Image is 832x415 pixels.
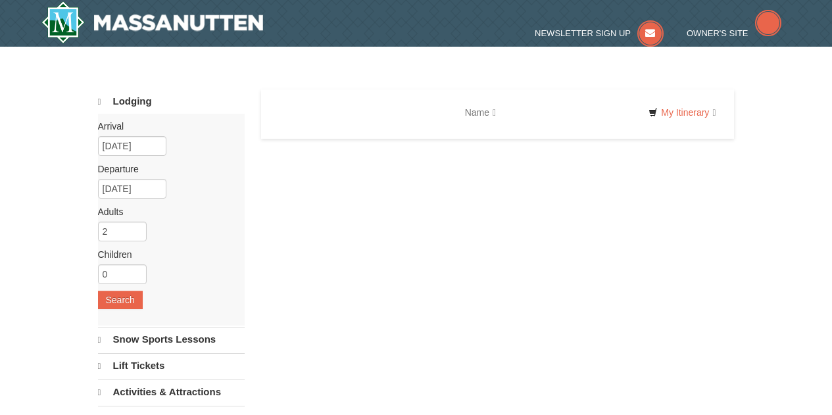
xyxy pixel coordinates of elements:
a: Snow Sports Lessons [98,327,245,352]
a: My Itinerary [640,103,724,122]
a: Activities & Attractions [98,379,245,404]
label: Children [98,248,235,261]
a: Newsletter Sign Up [535,28,664,38]
label: Adults [98,205,235,218]
a: Name [455,99,506,126]
a: Massanutten Resort [41,1,264,43]
a: Lift Tickets [98,353,245,378]
span: Owner's Site [687,28,748,38]
button: Search [98,291,143,309]
span: Newsletter Sign Up [535,28,631,38]
img: Massanutten Resort Logo [41,1,264,43]
label: Departure [98,162,235,176]
a: Owner's Site [687,28,781,38]
label: Arrival [98,120,235,133]
a: Lodging [98,89,245,114]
